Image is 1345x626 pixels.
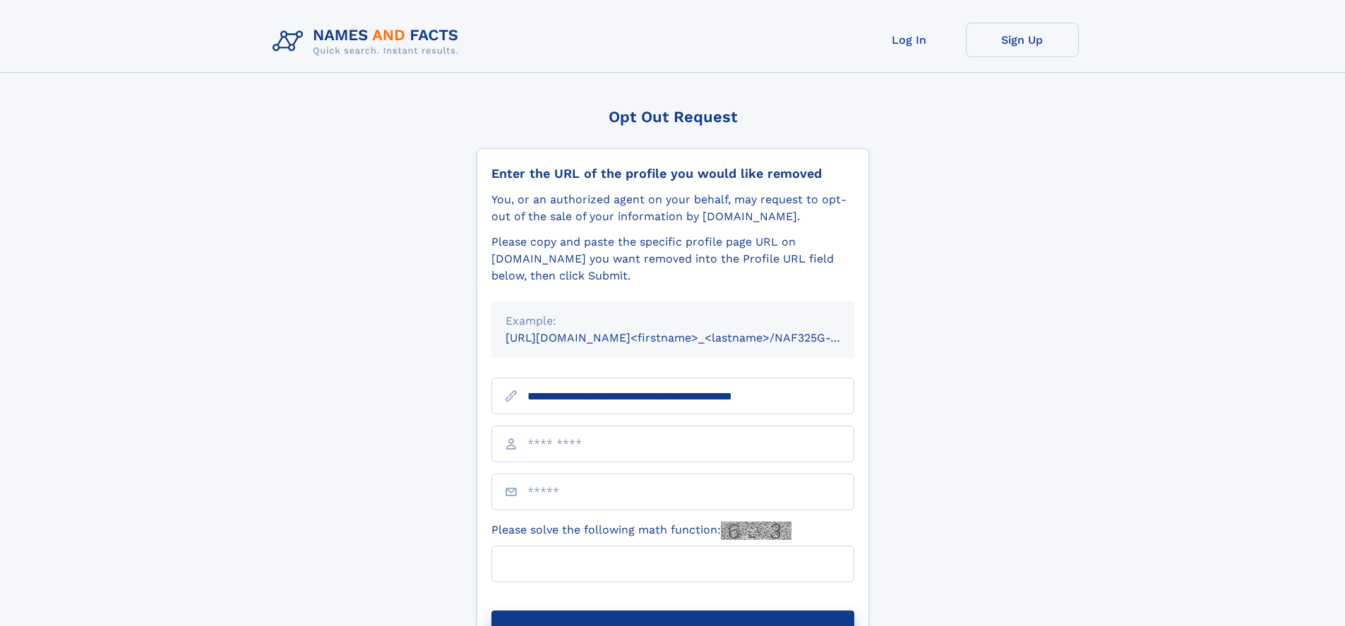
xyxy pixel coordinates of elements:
div: You, or an authorized agent on your behalf, may request to opt-out of the sale of your informatio... [491,191,854,225]
div: Example: [506,313,840,330]
div: Opt Out Request [477,108,869,126]
label: Please solve the following math function: [491,522,791,540]
div: Please copy and paste the specific profile page URL on [DOMAIN_NAME] you want removed into the Pr... [491,234,854,284]
div: Enter the URL of the profile you would like removed [491,166,854,181]
a: Log In [853,23,966,57]
small: [URL][DOMAIN_NAME]<firstname>_<lastname>/NAF325G-xxxxxxxx [506,331,881,344]
a: Sign Up [966,23,1079,57]
img: Logo Names and Facts [267,23,470,61]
